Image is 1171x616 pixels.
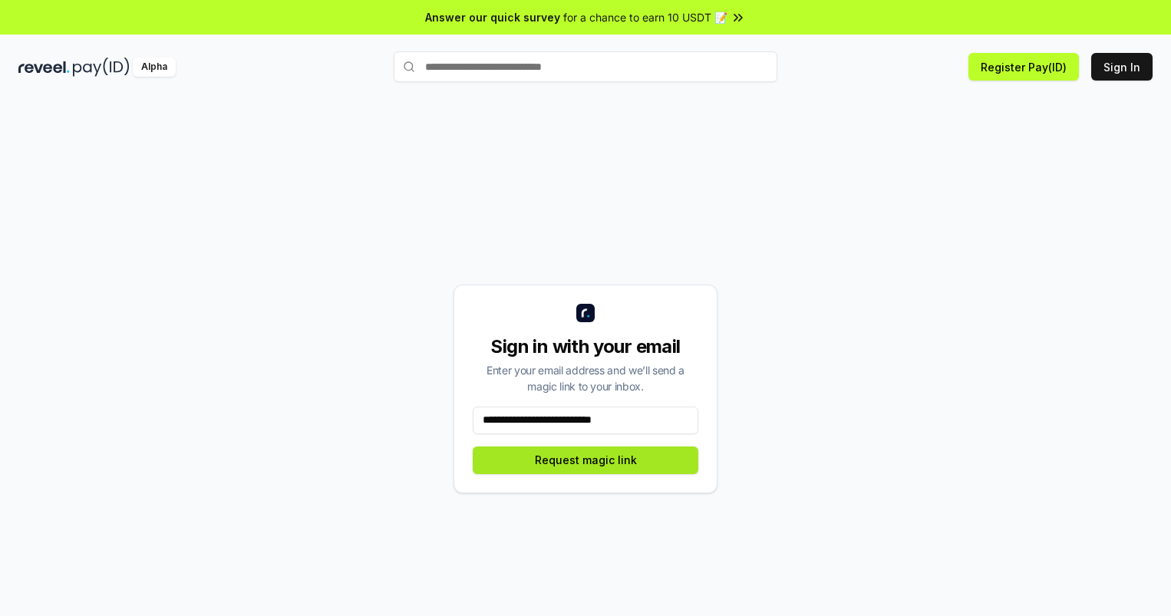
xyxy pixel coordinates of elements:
button: Request magic link [473,446,698,474]
img: reveel_dark [18,58,70,77]
img: logo_small [576,304,595,322]
img: pay_id [73,58,130,77]
div: Alpha [133,58,176,77]
span: Answer our quick survey [425,9,560,25]
div: Enter your email address and we’ll send a magic link to your inbox. [473,362,698,394]
button: Register Pay(ID) [968,53,1079,81]
div: Sign in with your email [473,334,698,359]
span: for a chance to earn 10 USDT 📝 [563,9,727,25]
button: Sign In [1091,53,1153,81]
